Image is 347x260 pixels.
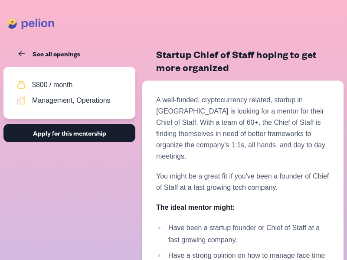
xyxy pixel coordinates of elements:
strong: The ideal mentor might: [156,204,235,211]
p: A well-funded, cryptocurrency related, startup in [GEOGRAPHIC_DATA] is looking for a mentor for t... [156,94,330,162]
li: Have been a startup founder or Chief of Staff at a fast growing company. [156,222,330,246]
p: You might be a great fit if you've been a founder of Chief of Staff at a fast growing tech company. [156,171,330,193]
h1: Startup Chief of Staff hoping to get more organized [142,48,344,74]
span: Management, Operations [25,96,111,105]
a: See all openings [3,46,95,62]
a: Apply for this mentorship [3,124,135,142]
span: $800 / month [25,81,72,89]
